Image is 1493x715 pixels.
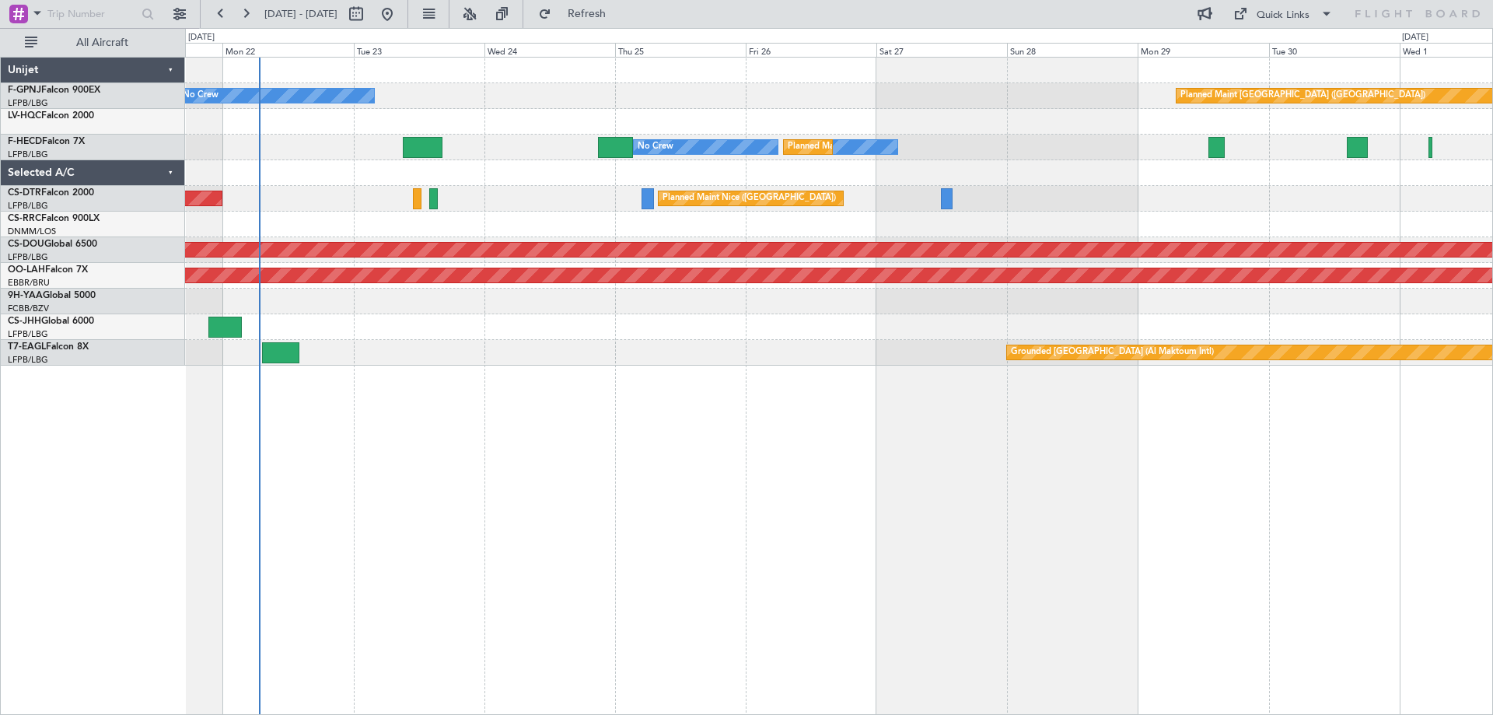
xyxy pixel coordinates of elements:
a: LFPB/LBG [8,200,48,212]
div: Planned Maint [GEOGRAPHIC_DATA] ([GEOGRAPHIC_DATA]) [1180,84,1425,107]
a: DNMM/LOS [8,226,56,237]
a: T7-EAGLFalcon 8X [8,342,89,352]
span: CS-RRC [8,214,41,223]
div: Grounded [GEOGRAPHIC_DATA] (Al Maktoum Intl) [1011,341,1214,364]
span: F-HECD [8,137,42,146]
div: Planned Maint Nice ([GEOGRAPHIC_DATA]) [663,187,836,210]
a: CS-DTRFalcon 2000 [8,188,94,198]
a: LFPB/LBG [8,354,48,366]
div: Fri 26 [746,43,876,57]
a: LFPB/LBG [8,97,48,109]
a: LFPB/LBG [8,328,48,340]
div: Wed 24 [484,43,615,57]
div: Mon 22 [222,43,353,57]
div: Sun 28 [1007,43,1138,57]
span: LV-HQC [8,111,41,121]
button: Refresh [531,2,624,26]
div: [DATE] [188,31,215,44]
a: FCBB/BZV [8,303,49,314]
a: EBBR/BRU [8,277,50,289]
a: CS-RRCFalcon 900LX [8,214,100,223]
div: [DATE] [1402,31,1428,44]
span: CS-DTR [8,188,41,198]
a: F-HECDFalcon 7X [8,137,85,146]
span: F-GPNJ [8,86,41,95]
a: LFPB/LBG [8,149,48,160]
span: Refresh [554,9,620,19]
div: Tue 23 [354,43,484,57]
a: CS-DOUGlobal 6500 [8,240,97,249]
a: F-GPNJFalcon 900EX [8,86,100,95]
div: Quick Links [1257,8,1309,23]
div: Mon 29 [1138,43,1268,57]
div: Sat 27 [876,43,1007,57]
a: OO-LAHFalcon 7X [8,265,88,275]
div: No Crew [183,84,219,107]
div: No Crew [638,135,673,159]
div: Tue 30 [1269,43,1400,57]
a: LV-HQCFalcon 2000 [8,111,94,121]
div: Planned Maint [GEOGRAPHIC_DATA] ([GEOGRAPHIC_DATA]) [788,135,1033,159]
div: Thu 25 [615,43,746,57]
span: 9H-YAA [8,291,43,300]
span: [DATE] - [DATE] [264,7,337,21]
span: All Aircraft [40,37,164,48]
a: LFPB/LBG [8,251,48,263]
span: OO-LAH [8,265,45,275]
span: CS-JHH [8,317,41,326]
button: All Aircraft [17,30,169,55]
a: 9H-YAAGlobal 5000 [8,291,96,300]
a: CS-JHHGlobal 6000 [8,317,94,326]
span: CS-DOU [8,240,44,249]
button: Quick Links [1226,2,1341,26]
input: Trip Number [47,2,137,26]
span: T7-EAGL [8,342,46,352]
